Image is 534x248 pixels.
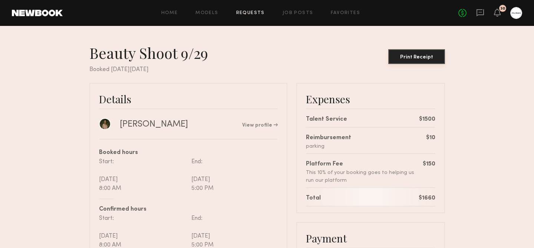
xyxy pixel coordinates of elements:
[426,134,435,143] div: $10
[161,11,178,16] a: Home
[391,55,442,60] div: Print Receipt
[306,169,423,184] div: This 10% of your booking goes to helping us run our platform
[388,49,445,64] button: Print Receipt
[306,134,351,143] div: Reimbursement
[99,205,278,214] div: Confirmed hours
[423,160,435,169] div: $150
[331,11,360,16] a: Favorites
[500,7,505,11] div: 30
[195,11,218,16] a: Models
[306,160,423,169] div: Platform Fee
[99,157,188,193] div: Start: [DATE] 8:00 AM
[188,157,278,193] div: End: [DATE] 5:00 PM
[99,148,278,157] div: Booked hours
[306,115,347,124] div: Talent Service
[419,115,435,124] div: $1500
[99,93,278,105] div: Details
[306,194,321,203] div: Total
[419,194,435,203] div: $1660
[306,93,435,105] div: Expenses
[89,44,214,62] div: Beauty Shoot 9/29
[242,123,278,128] a: View profile
[283,11,313,16] a: Job Posts
[306,143,351,150] div: parking
[236,11,265,16] a: Requests
[120,119,188,130] div: [PERSON_NAME]
[89,65,445,74] div: Booked [DATE][DATE]
[306,232,435,245] div: Payment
